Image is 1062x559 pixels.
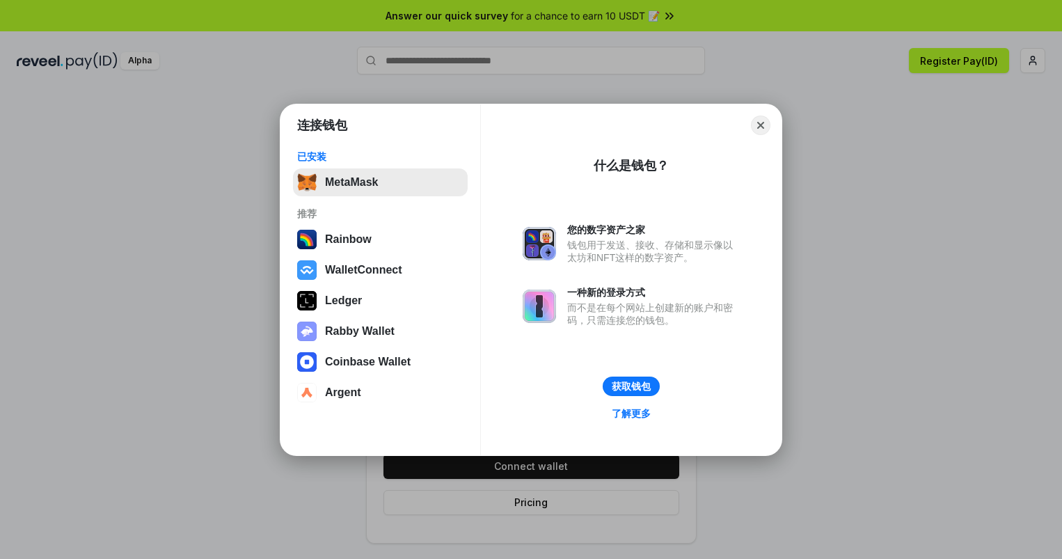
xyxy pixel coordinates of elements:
img: svg+xml,%3Csvg%20width%3D%2228%22%20height%3D%2228%22%20viewBox%3D%220%200%2028%2028%22%20fill%3D... [297,352,317,372]
div: 获取钱包 [612,380,651,393]
div: 一种新的登录方式 [567,286,740,299]
img: svg+xml,%3Csvg%20width%3D%2228%22%20height%3D%2228%22%20viewBox%3D%220%200%2028%2028%22%20fill%3D... [297,383,317,402]
div: 您的数字资产之家 [567,223,740,236]
button: 获取钱包 [603,377,660,396]
button: Rabby Wallet [293,317,468,345]
a: 了解更多 [603,404,659,423]
div: 而不是在每个网站上创建新的账户和密码，只需连接您的钱包。 [567,301,740,326]
h1: 连接钱包 [297,117,347,134]
div: Ledger [325,294,362,307]
img: svg+xml,%3Csvg%20xmlns%3D%22http%3A%2F%2Fwww.w3.org%2F2000%2Fsvg%22%20width%3D%2228%22%20height%3... [297,291,317,310]
button: MetaMask [293,168,468,196]
div: 钱包用于发送、接收、存储和显示像以太坊和NFT这样的数字资产。 [567,239,740,264]
img: svg+xml,%3Csvg%20xmlns%3D%22http%3A%2F%2Fwww.w3.org%2F2000%2Fsvg%22%20fill%3D%22none%22%20viewBox... [297,322,317,341]
div: MetaMask [325,176,378,189]
div: 了解更多 [612,407,651,420]
img: svg+xml,%3Csvg%20xmlns%3D%22http%3A%2F%2Fwww.w3.org%2F2000%2Fsvg%22%20fill%3D%22none%22%20viewBox... [523,290,556,323]
div: 推荐 [297,207,463,220]
img: svg+xml,%3Csvg%20xmlns%3D%22http%3A%2F%2Fwww.w3.org%2F2000%2Fsvg%22%20fill%3D%22none%22%20viewBox... [523,227,556,260]
div: Coinbase Wallet [325,356,411,368]
button: Argent [293,379,468,407]
img: svg+xml,%3Csvg%20width%3D%22120%22%20height%3D%22120%22%20viewBox%3D%220%200%20120%20120%22%20fil... [297,230,317,249]
div: WalletConnect [325,264,402,276]
div: 已安装 [297,150,463,163]
button: WalletConnect [293,256,468,284]
img: svg+xml,%3Csvg%20fill%3D%22none%22%20height%3D%2233%22%20viewBox%3D%220%200%2035%2033%22%20width%... [297,173,317,192]
button: Close [751,116,770,135]
button: Coinbase Wallet [293,348,468,376]
div: Argent [325,386,361,399]
img: svg+xml,%3Csvg%20width%3D%2228%22%20height%3D%2228%22%20viewBox%3D%220%200%2028%2028%22%20fill%3D... [297,260,317,280]
div: 什么是钱包？ [594,157,669,174]
div: Rainbow [325,233,372,246]
button: Rainbow [293,226,468,253]
button: Ledger [293,287,468,315]
div: Rabby Wallet [325,325,395,338]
